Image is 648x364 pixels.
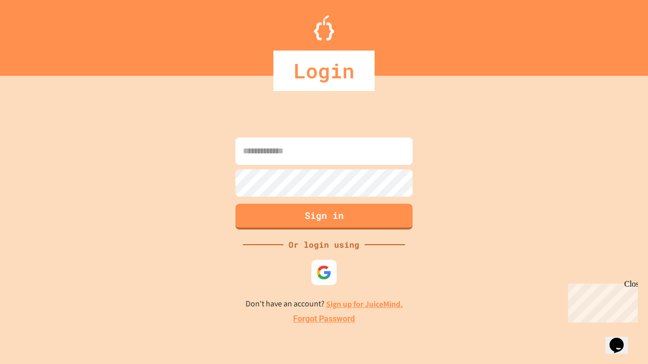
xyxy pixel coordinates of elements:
div: Chat with us now!Close [4,4,70,64]
div: Or login using [283,239,364,251]
iframe: chat widget [564,280,638,323]
a: Sign up for JuiceMind. [326,299,403,309]
p: Don't have an account? [246,298,403,310]
img: Logo.svg [314,15,334,40]
iframe: chat widget [605,324,638,354]
a: Forgot Password [293,313,355,325]
button: Sign in [235,204,413,230]
img: google-icon.svg [316,265,332,280]
div: Login [273,51,375,91]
